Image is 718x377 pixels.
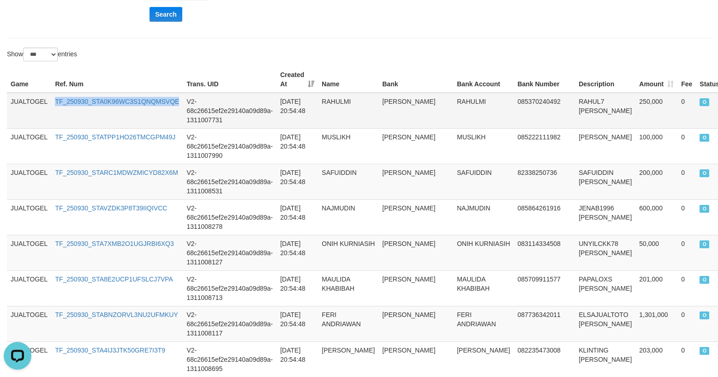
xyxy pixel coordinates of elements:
[575,341,635,377] td: KLINTING [PERSON_NAME]
[7,199,51,235] td: JUALTOGEL
[7,66,51,93] th: Game
[635,270,677,306] td: 201,000
[51,66,183,93] th: Ref. Num
[276,306,318,341] td: [DATE] 20:54:48
[677,164,696,199] td: 0
[150,7,182,22] button: Search
[318,341,378,377] td: [PERSON_NAME]
[276,341,318,377] td: [DATE] 20:54:48
[55,311,178,318] a: TF_250930_STABNZORVL3NU2UFMKUY
[7,164,51,199] td: JUALTOGEL
[453,128,514,164] td: MUSLIKH
[55,169,178,176] a: TF_250930_STARC1MDWZMICYD82X6M
[677,199,696,235] td: 0
[453,235,514,270] td: ONIH KURNIASIH
[514,199,575,235] td: 085864261916
[183,341,276,377] td: V2-68c26615ef2e29140a09d89a-1311008695
[183,235,276,270] td: V2-68c26615ef2e29140a09d89a-1311008127
[318,164,378,199] td: SAFUIDDIN
[453,270,514,306] td: MAULIDA KHABIBAH
[318,199,378,235] td: NAJMUDIN
[379,235,454,270] td: [PERSON_NAME]
[575,66,635,93] th: Description
[677,341,696,377] td: 0
[318,306,378,341] td: FERI ANDRIAWAN
[575,93,635,129] td: RAHUL7 [PERSON_NAME]
[55,204,167,212] a: TF_250930_STAVZDK3P8T39IIQIVCC
[183,66,276,93] th: Trans. UID
[7,128,51,164] td: JUALTOGEL
[514,93,575,129] td: 085370240492
[183,199,276,235] td: V2-68c26615ef2e29140a09d89a-1311008278
[635,199,677,235] td: 600,000
[677,128,696,164] td: 0
[575,199,635,235] td: JENAB1996 [PERSON_NAME]
[635,128,677,164] td: 100,000
[379,341,454,377] td: [PERSON_NAME]
[55,275,173,283] a: TF_250930_STA8E2UCP1UFSLCJ7VPA
[7,48,77,61] label: Show entries
[677,270,696,306] td: 0
[379,270,454,306] td: [PERSON_NAME]
[379,93,454,129] td: [PERSON_NAME]
[55,98,179,105] a: TF_250930_STA0K96WC3S1QNQMSVQE
[635,66,677,93] th: Amount: activate to sort column ascending
[700,205,709,213] span: ON PROCESS
[677,306,696,341] td: 0
[183,128,276,164] td: V2-68c26615ef2e29140a09d89a-1311007990
[183,306,276,341] td: V2-68c26615ef2e29140a09d89a-1311008117
[514,270,575,306] td: 085709911577
[379,128,454,164] td: [PERSON_NAME]
[276,66,318,93] th: Created At: activate to sort column ascending
[700,134,709,142] span: ON PROCESS
[514,306,575,341] td: 087736342011
[276,93,318,129] td: [DATE] 20:54:48
[276,164,318,199] td: [DATE] 20:54:48
[276,235,318,270] td: [DATE] 20:54:48
[7,235,51,270] td: JUALTOGEL
[318,66,378,93] th: Name
[379,306,454,341] td: [PERSON_NAME]
[276,199,318,235] td: [DATE] 20:54:48
[700,240,709,248] span: ON PROCESS
[514,128,575,164] td: 085222111982
[453,66,514,93] th: Bank Account
[55,133,175,141] a: TF_250930_STATPP1HO26TMCGPM49J
[318,128,378,164] td: MUSLIKH
[183,270,276,306] td: V2-68c26615ef2e29140a09d89a-1311008713
[700,98,709,106] span: ON PROCESS
[635,235,677,270] td: 50,000
[700,347,709,355] span: ON PROCESS
[183,93,276,129] td: V2-68c26615ef2e29140a09d89a-1311007731
[514,341,575,377] td: 082235473008
[700,169,709,177] span: ON PROCESS
[575,128,635,164] td: [PERSON_NAME]
[677,66,696,93] th: Fee
[7,93,51,129] td: JUALTOGEL
[55,240,174,247] a: TF_250930_STA7XMB2O1UGJRBI6XQ3
[514,164,575,199] td: 82338250736
[4,4,31,31] button: Open LiveChat chat widget
[635,164,677,199] td: 200,000
[514,66,575,93] th: Bank Number
[700,276,709,284] span: ON PROCESS
[635,306,677,341] td: 1,301,000
[7,306,51,341] td: JUALTOGEL
[379,66,454,93] th: Bank
[453,341,514,377] td: [PERSON_NAME]
[276,270,318,306] td: [DATE] 20:54:48
[635,93,677,129] td: 250,000
[635,341,677,377] td: 203,000
[379,199,454,235] td: [PERSON_NAME]
[453,93,514,129] td: RAHULMI
[7,270,51,306] td: JUALTOGEL
[318,235,378,270] td: ONIH KURNIASIH
[514,235,575,270] td: 083114334508
[276,128,318,164] td: [DATE] 20:54:48
[318,270,378,306] td: MAULIDA KHABIBAH
[575,270,635,306] td: PAPALOXS [PERSON_NAME]
[453,164,514,199] td: SAFUIDDIN
[453,306,514,341] td: FERI ANDRIAWAN
[700,311,709,319] span: ON PROCESS
[677,93,696,129] td: 0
